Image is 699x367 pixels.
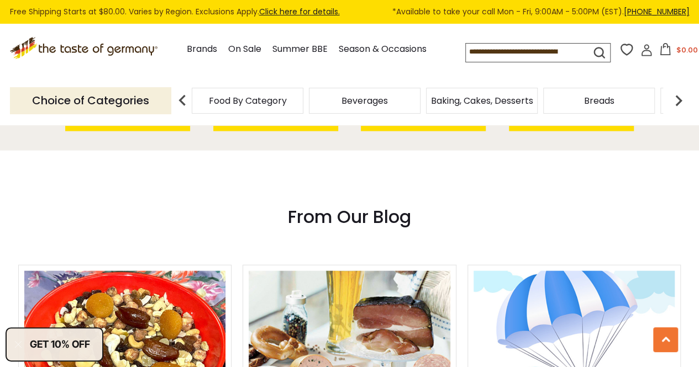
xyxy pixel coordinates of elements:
span: *Available to take your call Mon - Fri, 9:00AM - 5:00PM (EST). [392,6,690,18]
a: Summer BBE [272,42,328,57]
span: $0.00 [676,45,697,55]
a: Click here for details. [259,6,340,17]
a: Season & Occasions [339,42,427,57]
a: Brands [187,42,217,57]
img: next arrow [668,89,690,111]
a: Baking, Cakes, Desserts [431,97,533,105]
p: Choice of Categories [10,87,171,114]
a: Food By Category [209,97,287,105]
div: Free Shipping Starts at $80.00. Varies by Region. Exclusions Apply. [10,6,690,18]
h3: From Our Blog [18,206,681,228]
a: Breads [584,97,614,105]
a: On Sale [228,42,261,57]
img: previous arrow [171,89,193,111]
a: Beverages [341,97,388,105]
a: [PHONE_NUMBER] [624,6,690,17]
